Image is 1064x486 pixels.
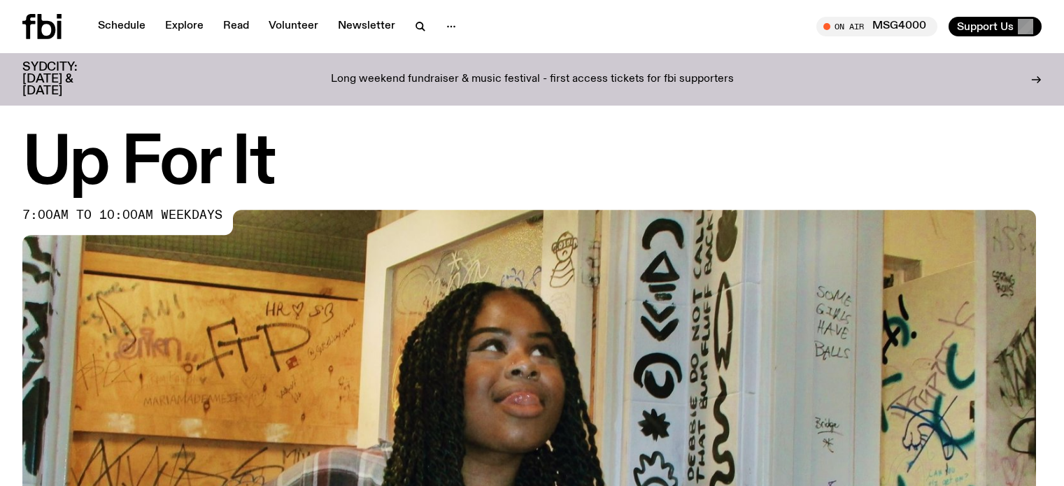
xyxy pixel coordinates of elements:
[22,133,1042,196] h1: Up For It
[260,17,327,36] a: Volunteer
[331,73,734,86] p: Long weekend fundraiser & music festival - first access tickets for fbi supporters
[22,62,112,97] h3: SYDCITY: [DATE] & [DATE]
[816,17,937,36] button: On AirMSG4000
[329,17,404,36] a: Newsletter
[949,17,1042,36] button: Support Us
[157,17,212,36] a: Explore
[215,17,257,36] a: Read
[22,210,222,221] span: 7:00am to 10:00am weekdays
[957,20,1014,33] span: Support Us
[90,17,154,36] a: Schedule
